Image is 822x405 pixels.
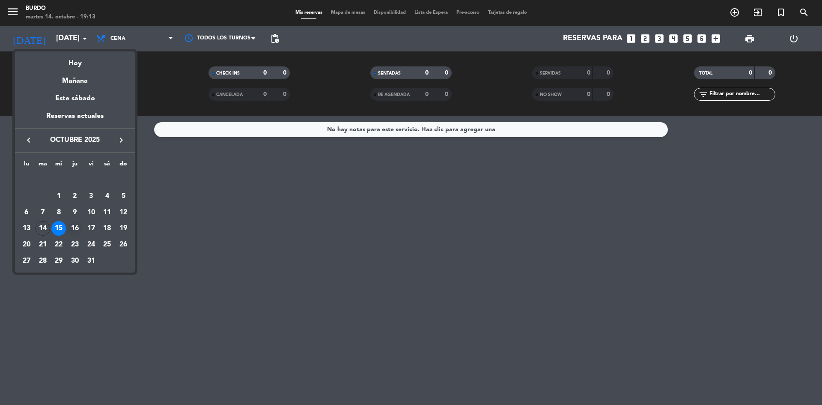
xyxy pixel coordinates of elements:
[51,188,67,204] td: 1 de octubre de 2025
[68,254,82,268] div: 30
[36,135,113,146] span: octubre 2025
[51,159,67,172] th: miércoles
[115,237,131,253] td: 26 de octubre de 2025
[51,254,66,268] div: 29
[18,237,35,253] td: 20 de octubre de 2025
[24,135,34,145] i: keyboard_arrow_left
[19,237,34,252] div: 20
[51,205,66,220] div: 8
[83,253,99,269] td: 31 de octubre de 2025
[36,221,50,236] div: 14
[84,189,98,204] div: 3
[116,221,131,236] div: 19
[84,237,98,252] div: 24
[18,204,35,221] td: 6 de octubre de 2025
[18,159,35,172] th: lunes
[51,220,67,237] td: 15 de octubre de 2025
[116,189,131,204] div: 5
[35,204,51,221] td: 7 de octubre de 2025
[84,221,98,236] div: 17
[18,253,35,269] td: 27 de octubre de 2025
[115,220,131,237] td: 19 de octubre de 2025
[100,205,114,220] div: 11
[83,188,99,204] td: 3 de octubre de 2025
[100,221,114,236] div: 18
[83,220,99,237] td: 17 de octubre de 2025
[51,204,67,221] td: 8 de octubre de 2025
[116,205,131,220] div: 12
[99,220,116,237] td: 18 de octubre de 2025
[99,188,116,204] td: 4 de octubre de 2025
[83,159,99,172] th: viernes
[115,188,131,204] td: 5 de octubre de 2025
[67,253,83,269] td: 30 de octubre de 2025
[100,237,114,252] div: 25
[51,253,67,269] td: 29 de octubre de 2025
[15,51,135,69] div: Hoy
[18,220,35,237] td: 13 de octubre de 2025
[67,237,83,253] td: 23 de octubre de 2025
[15,69,135,87] div: Mañana
[51,237,66,252] div: 22
[113,135,129,146] button: keyboard_arrow_right
[67,188,83,204] td: 2 de octubre de 2025
[99,204,116,221] td: 11 de octubre de 2025
[84,205,98,220] div: 10
[68,237,82,252] div: 23
[15,111,135,128] div: Reservas actuales
[18,172,131,188] td: OCT.
[51,221,66,236] div: 15
[35,237,51,253] td: 21 de octubre de 2025
[36,254,50,268] div: 28
[83,204,99,221] td: 10 de octubre de 2025
[83,237,99,253] td: 24 de octubre de 2025
[116,135,126,145] i: keyboard_arrow_right
[36,237,50,252] div: 21
[51,237,67,253] td: 22 de octubre de 2025
[115,159,131,172] th: domingo
[19,205,34,220] div: 6
[68,221,82,236] div: 16
[99,237,116,253] td: 25 de octubre de 2025
[15,87,135,111] div: Este sábado
[51,189,66,204] div: 1
[99,159,116,172] th: sábado
[68,189,82,204] div: 2
[35,220,51,237] td: 14 de octubre de 2025
[100,189,114,204] div: 4
[67,220,83,237] td: 16 de octubre de 2025
[35,159,51,172] th: martes
[19,254,34,268] div: 27
[84,254,98,268] div: 31
[19,221,34,236] div: 13
[68,205,82,220] div: 9
[116,237,131,252] div: 26
[115,204,131,221] td: 12 de octubre de 2025
[67,159,83,172] th: jueves
[35,253,51,269] td: 28 de octubre de 2025
[67,204,83,221] td: 9 de octubre de 2025
[36,205,50,220] div: 7
[21,135,36,146] button: keyboard_arrow_left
